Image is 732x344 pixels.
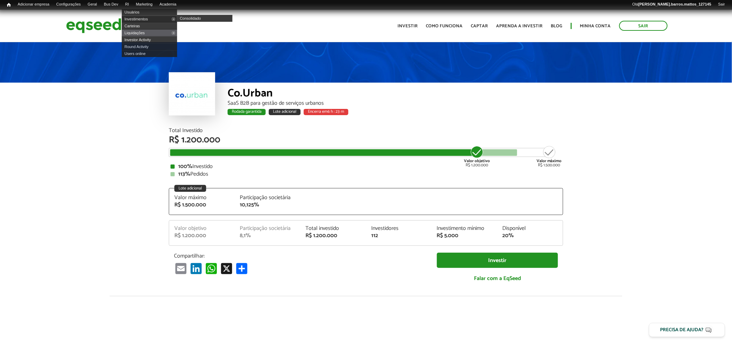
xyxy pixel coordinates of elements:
[228,109,266,115] div: Rodada garantida
[178,169,190,179] strong: 113%
[169,136,563,145] div: R$ 1.200.000
[398,24,418,28] a: Investir
[174,202,230,208] div: R$ 1.500.000
[14,2,53,7] a: Adicionar empresa
[174,263,188,274] a: Email
[240,233,295,239] div: 8,1%
[174,233,230,239] div: R$ 1.200.000
[66,17,121,35] img: EqSeed
[174,195,230,201] div: Valor máximo
[122,2,132,7] a: RI
[426,24,463,28] a: Como funciona
[228,101,563,106] div: SaaS B2B para gestão de serviços urbanos
[174,185,206,192] div: Lote adicional
[189,263,203,274] a: LinkedIn
[174,253,427,259] p: Compartilhar:
[437,226,492,231] div: Investimento mínimo
[464,158,490,164] strong: Valor objetivo
[220,263,234,274] a: X
[464,145,490,167] div: R$ 1.200.000
[551,24,562,28] a: Blog
[84,2,100,7] a: Geral
[269,109,301,115] div: Lote adicional
[305,226,361,231] div: Total investido
[496,24,543,28] a: Aprenda a investir
[437,271,558,286] a: Falar com a EqSeed
[328,108,344,115] span: 6 h : 23 m
[502,226,558,231] div: Disponível
[171,171,561,177] div: Pedidos
[371,226,427,231] div: Investidores
[240,195,295,201] div: Participação societária
[502,233,558,239] div: 20%
[619,21,668,31] a: Sair
[537,145,562,167] div: R$ 1.500.000
[537,158,562,164] strong: Valor máximo
[240,202,295,208] div: 10,125%
[169,128,563,133] div: Total Investido
[371,233,427,239] div: 112
[132,2,156,7] a: Marketing
[715,2,729,7] a: Sair
[100,2,122,7] a: Bus Dev
[3,2,14,8] a: Início
[305,233,361,239] div: R$ 1.200.000
[156,2,180,7] a: Academia
[53,2,84,7] a: Configurações
[228,88,563,101] div: Co.Urban
[437,253,558,268] a: Investir
[638,2,711,6] strong: [PERSON_NAME].barros.mattos_127145
[122,9,177,16] a: Usuários
[629,2,715,7] a: Olá[PERSON_NAME].barros.mattos_127145
[471,24,488,28] a: Captar
[174,226,230,231] div: Valor objetivo
[240,226,295,231] div: Participação societária
[204,263,218,274] a: WhatsApp
[171,164,561,169] div: Investido
[178,162,192,171] strong: 100%
[580,24,611,28] a: Minha conta
[7,2,11,7] span: Início
[235,263,249,274] a: Compartilhar
[304,109,348,115] div: Encerra em
[437,233,492,239] div: R$ 5.000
